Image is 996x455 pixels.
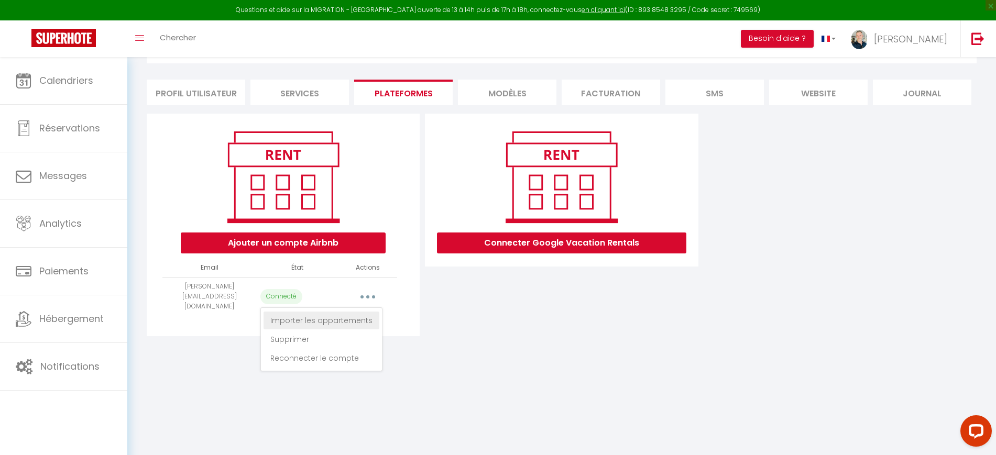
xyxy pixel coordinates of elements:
[495,127,628,227] img: rent.png
[39,169,87,182] span: Messages
[162,259,256,277] th: Email
[582,5,625,14] a: en cliquant ici
[39,312,104,325] span: Hébergement
[264,349,379,367] a: Reconnecter le compte
[851,30,867,49] img: ...
[160,32,196,43] span: Chercher
[354,80,453,105] li: Plateformes
[39,217,82,230] span: Analytics
[181,232,386,253] button: Ajouter un compte Airbnb
[844,20,960,57] a: ... [PERSON_NAME]
[264,330,379,348] a: Supprimer
[562,80,660,105] li: Facturation
[873,80,971,105] li: Journal
[31,29,96,47] img: Super Booking
[971,32,984,45] img: logout
[952,411,996,455] iframe: LiveChat chat widget
[39,264,89,278] span: Paiements
[665,80,764,105] li: SMS
[741,30,814,48] button: Besoin d'aide ?
[437,232,686,253] button: Connecter Google Vacation Rentals
[874,32,947,46] span: [PERSON_NAME]
[250,80,349,105] li: Services
[264,312,379,329] a: Importer les appartements
[152,20,204,57] a: Chercher
[39,74,93,87] span: Calendriers
[162,277,256,316] td: [PERSON_NAME][EMAIL_ADDRESS][DOMAIN_NAME]
[40,360,100,373] span: Notifications
[216,127,350,227] img: rent.png
[338,259,397,277] th: Actions
[260,289,302,304] p: Connecté
[256,259,338,277] th: État
[458,80,556,105] li: MODÈLES
[39,121,100,135] span: Réservations
[147,80,245,105] li: Profil Utilisateur
[769,80,868,105] li: website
